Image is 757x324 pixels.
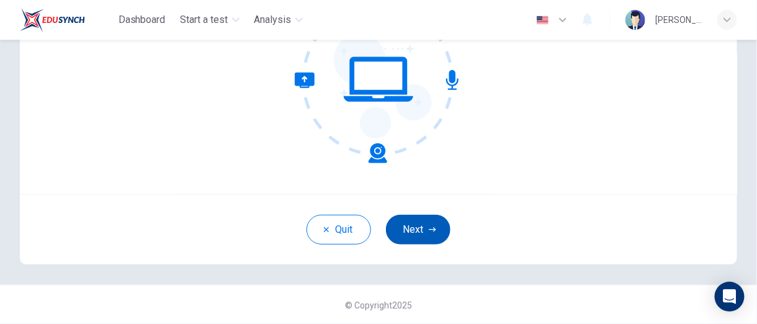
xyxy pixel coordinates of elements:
img: Profile picture [625,10,645,30]
button: Start a test [176,9,244,31]
button: Next [386,215,450,245]
button: Analysis [249,9,308,31]
div: Open Intercom Messenger [715,282,745,312]
div: [PERSON_NAME] [655,12,702,27]
span: Analysis [254,12,292,27]
button: Quit [307,215,371,245]
span: © Copyright 2025 [345,300,412,310]
img: en [535,16,550,25]
span: Dashboard [119,12,166,27]
span: Start a test [181,12,228,27]
img: EduSynch logo [20,7,85,32]
a: EduSynch logo [20,7,114,32]
button: Dashboard [114,9,171,31]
